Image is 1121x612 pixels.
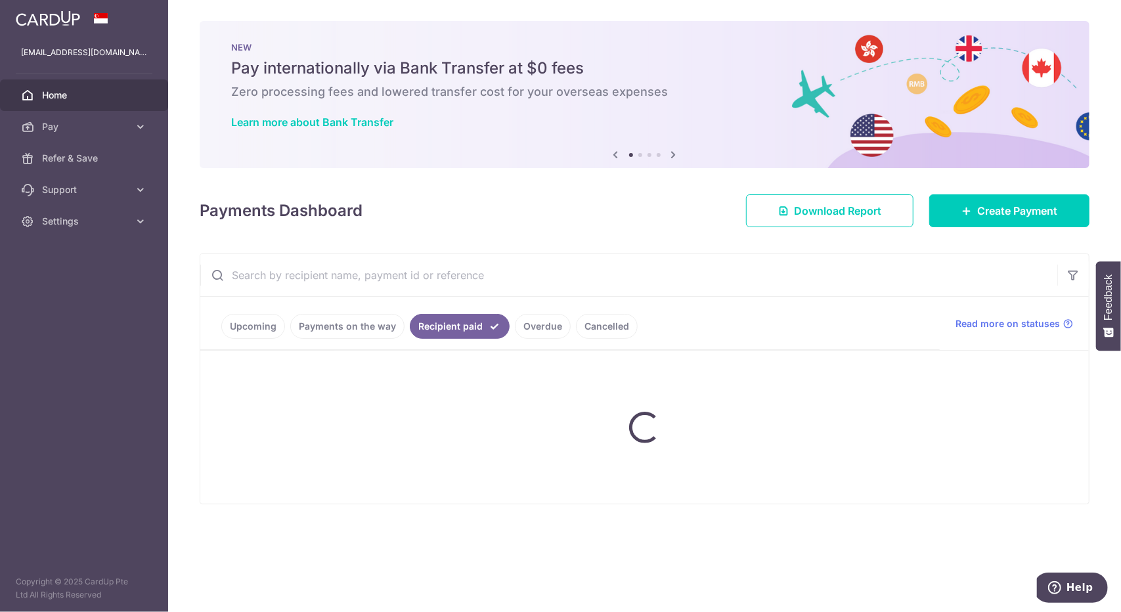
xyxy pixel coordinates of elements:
a: Learn more about Bank Transfer [231,116,393,129]
button: Feedback - Show survey [1096,261,1121,351]
input: Search by recipient name, payment id or reference [200,254,1057,296]
span: Settings [42,215,129,228]
p: NEW [231,42,1058,53]
img: CardUp [16,11,80,26]
span: Support [42,183,129,196]
span: Refer & Save [42,152,129,165]
span: Feedback [1103,274,1114,320]
a: Create Payment [929,194,1089,227]
span: Pay [42,120,129,133]
p: [EMAIL_ADDRESS][DOMAIN_NAME] [21,46,147,59]
span: Download Report [794,203,881,219]
h4: Payments Dashboard [200,199,363,223]
span: Read more on statuses [956,317,1060,330]
h5: Pay internationally via Bank Transfer at $0 fees [231,58,1058,79]
iframe: Opens a widget where you can find more information [1037,573,1108,605]
img: Bank transfer banner [200,21,1089,168]
h6: Zero processing fees and lowered transfer cost for your overseas expenses [231,84,1058,100]
span: Create Payment [977,203,1057,219]
a: Download Report [746,194,913,227]
a: Read more on statuses [956,317,1073,330]
a: Recipient paid [410,314,510,339]
span: Home [42,89,129,102]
